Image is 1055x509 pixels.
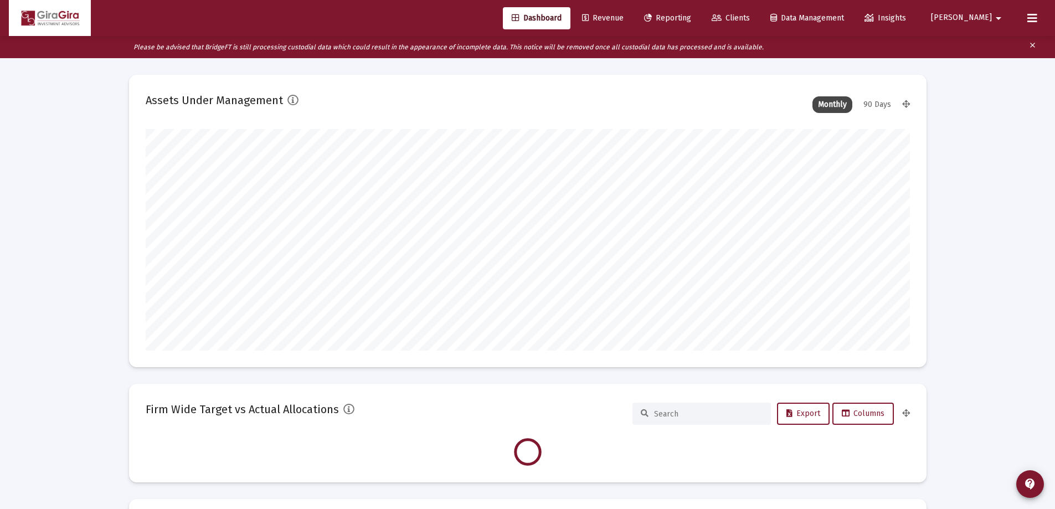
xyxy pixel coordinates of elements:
span: [PERSON_NAME] [931,13,992,23]
button: [PERSON_NAME] [918,7,1018,29]
span: Dashboard [512,13,562,23]
h2: Assets Under Management [146,91,283,109]
mat-icon: clear [1028,39,1037,55]
i: Please be advised that BridgeFT is still processing custodial data which could result in the appe... [133,43,764,51]
span: Columns [842,409,884,418]
a: Revenue [573,7,632,29]
a: Insights [856,7,915,29]
input: Search [654,409,763,419]
div: Monthly [812,96,852,113]
span: Export [786,409,820,418]
span: Clients [712,13,750,23]
mat-icon: arrow_drop_down [992,7,1005,29]
button: Export [777,403,830,425]
a: Reporting [635,7,700,29]
span: Revenue [582,13,624,23]
div: 90 Days [858,96,897,113]
span: Reporting [644,13,691,23]
img: Dashboard [17,7,83,29]
h2: Firm Wide Target vs Actual Allocations [146,400,339,418]
a: Dashboard [503,7,570,29]
a: Clients [703,7,759,29]
mat-icon: contact_support [1023,477,1037,491]
a: Data Management [761,7,853,29]
button: Columns [832,403,894,425]
span: Insights [864,13,906,23]
span: Data Management [770,13,844,23]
